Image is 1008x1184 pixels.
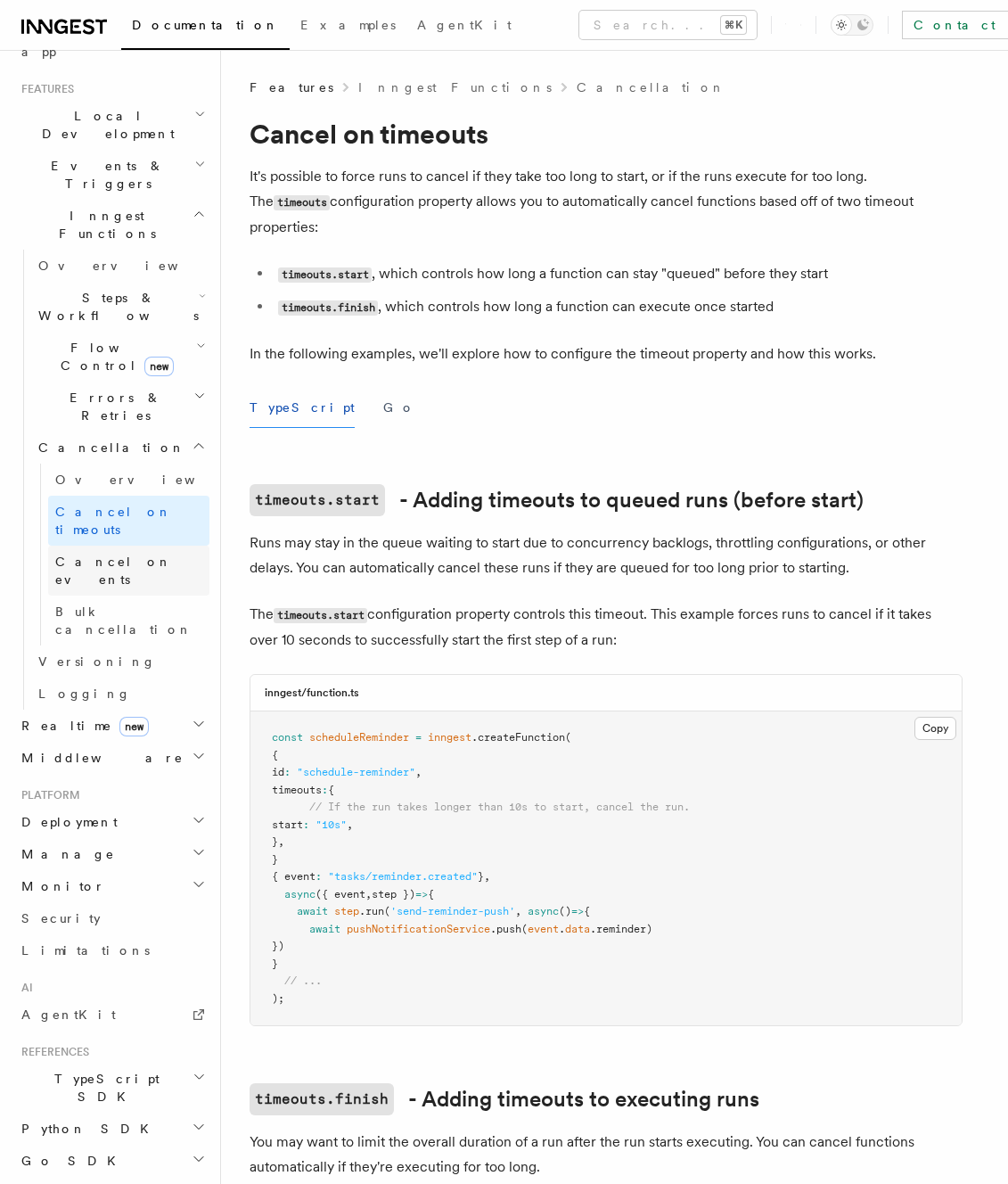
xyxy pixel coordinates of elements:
p: In the following examples, we'll explore how to configure the timeout property and how this works. [250,341,963,366]
span: new [144,357,174,376]
li: , which controls how long a function can execute once started [273,294,963,320]
span: step [334,905,359,917]
span: , [484,870,490,883]
button: Cancellation [31,432,209,464]
div: Cancellation [31,464,209,645]
span: , [347,818,353,831]
span: { [428,888,434,900]
button: Deployment [14,806,209,838]
li: , which controls how long a function can stay "queued" before they start [273,261,963,287]
a: Examples [290,5,406,48]
span: ); [272,992,284,1005]
button: Realtimenew [14,710,209,742]
a: Versioning [31,645,209,678]
p: Runs may stay in the queue waiting to start due to concurrency backlogs, throttling configuration... [250,530,963,580]
a: Overview [31,250,209,282]
code: timeouts.finish [250,1083,394,1115]
code: timeouts.finish [278,300,378,316]
span: Cancel on timeouts [55,505,172,537]
span: Limitations [21,943,150,958]
h3: inngest/function.ts [265,686,359,700]
button: Inngest Functions [14,200,209,250]
div: Inngest Functions [14,250,209,710]
a: Cancellation [577,78,726,96]
h1: Cancel on timeouts [250,118,963,150]
span: { [272,749,278,761]
button: Errors & Retries [31,382,209,432]
span: Python SDK [14,1120,160,1138]
span: { [584,905,590,917]
a: Security [14,902,209,934]
span: Bulk cancellation [55,604,193,637]
span: timeouts [272,784,322,796]
span: ( [384,905,390,917]
span: AI [14,981,33,995]
span: () [559,905,571,917]
span: data [565,923,590,935]
span: TypeScript SDK [14,1070,193,1106]
a: Limitations [14,934,209,966]
span: Local Development [14,107,194,143]
span: ( [521,923,528,935]
span: "tasks/reminder.created" [328,870,478,883]
span: AgentKit [21,1007,116,1022]
span: } [272,958,278,970]
span: Overview [55,473,239,487]
span: : [303,818,309,831]
a: Cancel on events [48,546,209,596]
span: , [278,835,284,848]
span: { event [272,870,316,883]
span: => [571,905,584,917]
a: Cancel on timeouts [48,496,209,546]
span: async [284,888,316,900]
span: .run [359,905,384,917]
span: }) [272,940,284,952]
span: ( [565,731,571,744]
p: You may want to limit the overall duration of a run after the run starts executing. You can cance... [250,1130,963,1180]
span: , [415,766,422,778]
span: inngest [428,731,471,744]
span: Middleware [14,749,184,767]
button: Manage [14,838,209,870]
span: , [515,905,521,917]
span: 'send-reminder-push' [390,905,515,917]
span: Inngest Functions [14,207,193,243]
span: Monitor [14,877,105,895]
span: Errors & Retries [31,389,193,424]
span: await [309,923,340,935]
span: pushNotificationService [347,923,490,935]
button: Go SDK [14,1145,209,1177]
button: Search...⌘K [579,11,757,39]
span: Features [250,78,333,96]
button: Middleware [14,742,209,774]
span: // If the run takes longer than 10s to start, cancel the run. [309,801,690,813]
span: Events & Triggers [14,157,194,193]
button: Local Development [14,100,209,150]
span: . [559,923,565,935]
span: Platform [14,788,80,802]
button: Go [383,388,415,428]
span: => [415,888,428,900]
span: Documentation [132,18,279,32]
button: TypeScript SDK [14,1063,209,1113]
span: Deployment [14,813,118,831]
span: Features [14,82,74,96]
a: AgentKit [406,5,522,48]
span: AgentKit [417,18,512,32]
a: Overview [48,464,209,496]
span: ({ event [316,888,365,900]
span: } [272,853,278,866]
button: Flow Controlnew [31,332,209,382]
span: Overview [38,259,222,273]
button: Events & Triggers [14,150,209,200]
span: Steps & Workflows [31,289,199,325]
code: timeouts.start [278,267,372,283]
span: References [14,1045,89,1059]
a: Inngest Functions [358,78,552,96]
span: : [284,766,291,778]
span: } [478,870,484,883]
span: Logging [38,687,131,701]
span: scheduleReminder [309,731,409,744]
a: Documentation [121,5,290,50]
span: = [415,731,422,744]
